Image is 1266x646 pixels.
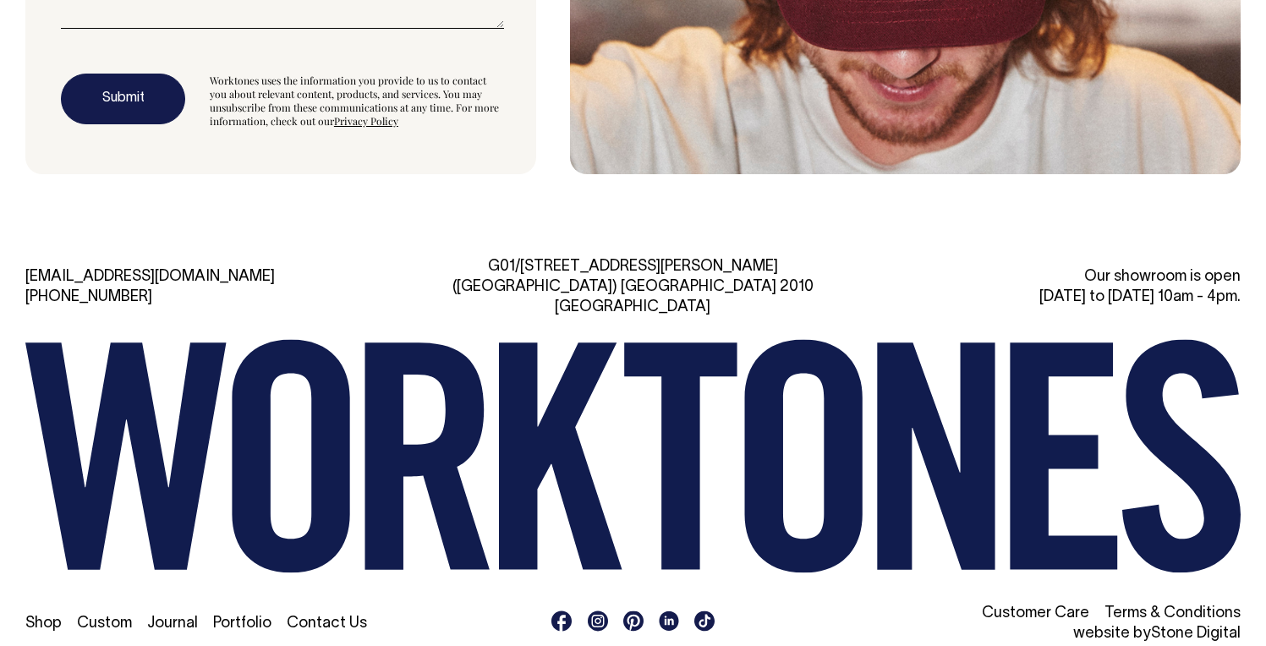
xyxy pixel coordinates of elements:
[61,74,185,124] button: Submit
[210,74,501,128] div: Worktones uses the information you provide to us to contact you about relevant content, products,...
[982,606,1089,621] a: Customer Care
[287,616,367,631] a: Contact Us
[852,624,1241,644] li: website by
[213,616,271,631] a: Portfolio
[334,114,398,128] a: Privacy Policy
[1151,627,1241,641] a: Stone Digital
[25,290,152,304] a: [PHONE_NUMBER]
[77,616,132,631] a: Custom
[147,616,198,631] a: Journal
[1104,606,1241,621] a: Terms & Conditions
[439,257,827,318] div: G01/[STREET_ADDRESS][PERSON_NAME] ([GEOGRAPHIC_DATA]) [GEOGRAPHIC_DATA] 2010 [GEOGRAPHIC_DATA]
[25,616,62,631] a: Shop
[852,267,1241,308] div: Our showroom is open [DATE] to [DATE] 10am - 4pm.
[25,270,275,284] a: [EMAIL_ADDRESS][DOMAIN_NAME]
